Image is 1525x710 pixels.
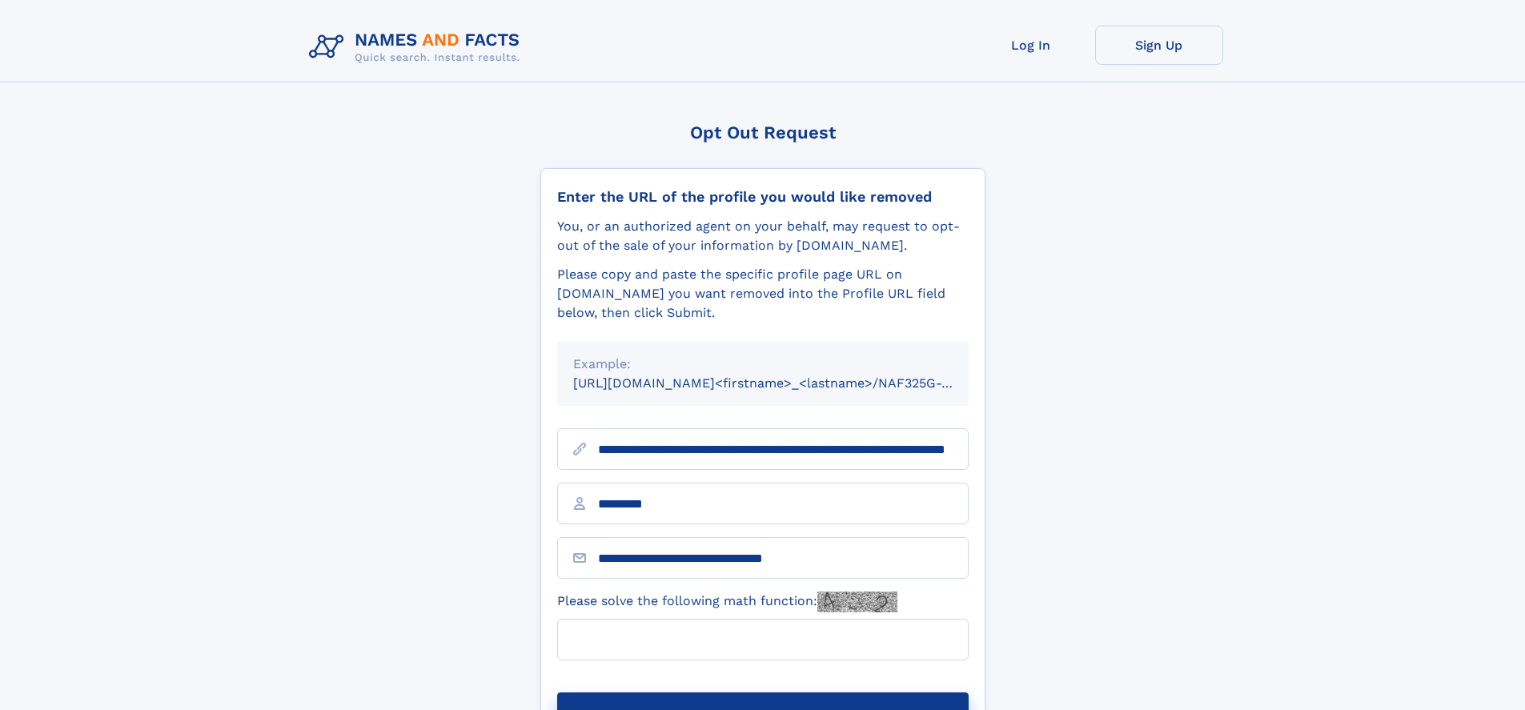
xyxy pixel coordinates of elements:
div: Enter the URL of the profile you would like removed [557,188,969,206]
div: Please copy and paste the specific profile page URL on [DOMAIN_NAME] you want removed into the Pr... [557,265,969,323]
a: Log In [967,26,1095,65]
small: [URL][DOMAIN_NAME]<firstname>_<lastname>/NAF325G-xxxxxxxx [573,375,999,391]
a: Sign Up [1095,26,1223,65]
div: Example: [573,355,953,374]
img: Logo Names and Facts [303,26,533,69]
div: Opt Out Request [540,122,985,142]
div: You, or an authorized agent on your behalf, may request to opt-out of the sale of your informatio... [557,217,969,255]
label: Please solve the following math function: [557,592,897,612]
